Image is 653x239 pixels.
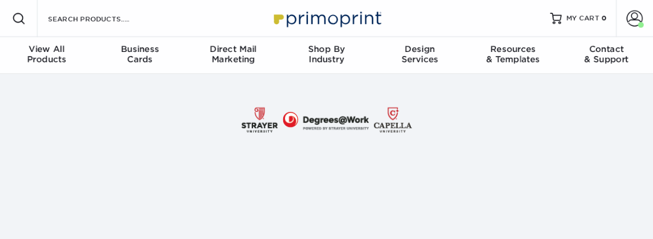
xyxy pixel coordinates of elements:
div: Marketing [187,44,280,65]
span: Resources [466,44,559,54]
span: Shop By [280,44,373,54]
div: Cards [93,44,186,65]
a: Contact& Support [560,37,653,74]
a: Direct MailMarketing [187,37,280,74]
span: MY CART [566,14,599,24]
a: DesignServices [373,37,466,74]
div: Services [373,44,466,65]
a: BusinessCards [93,37,186,74]
img: Primoprint [269,6,384,31]
span: Contact [560,44,653,54]
div: & Templates [466,44,559,65]
div: Industry [280,44,373,65]
span: Design [373,44,466,54]
a: Resources& Templates [466,37,559,74]
input: SEARCH PRODUCTS..... [47,12,159,25]
span: Business [93,44,186,54]
img: Strayer [240,102,413,139]
span: 0 [602,14,607,23]
span: Direct Mail [187,44,280,54]
a: Shop ByIndustry [280,37,373,74]
div: & Support [560,44,653,65]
